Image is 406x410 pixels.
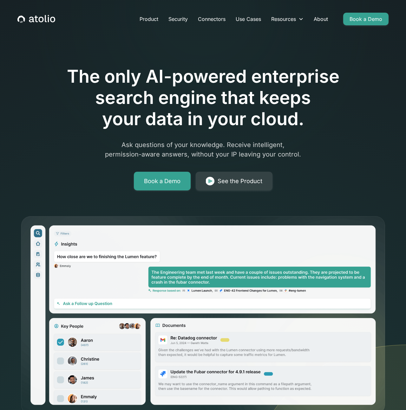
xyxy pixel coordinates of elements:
[134,172,191,191] a: Book a Demo
[218,177,262,186] div: See the Product
[196,172,272,191] a: See the Product
[193,13,231,25] a: Connectors
[17,15,55,23] a: home
[266,13,309,25] div: Resources
[163,13,193,25] a: Security
[81,140,325,159] p: Ask questions of your knowledge. Receive intelligent, permission-aware answers, without your IP l...
[231,13,266,25] a: Use Cases
[271,15,296,23] div: Resources
[343,13,389,25] a: Book a Demo
[41,66,365,130] h1: The only AI-powered enterprise search engine that keeps your data in your cloud.
[134,13,163,25] a: Product
[309,13,333,25] a: About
